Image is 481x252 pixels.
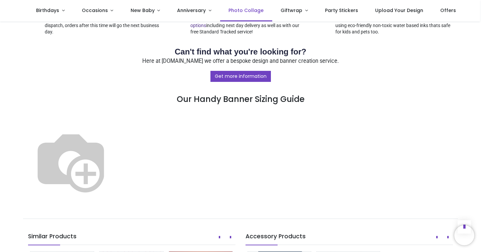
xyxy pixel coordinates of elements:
[210,71,271,82] a: Get more information
[228,7,264,14] span: Photo Collage
[190,16,308,35] p: We offer a range of premium tracked including next day delivery as well as with our free Standard...
[375,7,423,14] span: Upload Your Design
[281,7,302,14] span: Giftwrap
[225,232,235,243] button: Next
[28,46,453,57] h2: Can't find what you're looking for?
[177,7,206,14] span: Anniversary
[335,16,453,35] p: Printed with the latest HP Latex Printing technology using eco-friendly non-toxic water based ink...
[454,225,474,245] iframe: Brevo live chat
[82,7,108,14] span: Occasions
[28,232,235,245] h5: Similar Products
[440,7,456,14] span: Offers
[28,118,114,204] img: Banner_Size_Helper_Image_Compare.svg
[443,232,453,243] button: Next
[45,16,163,35] p: Order before 11 am [DATE] to [DATE] for same-day dispatch, orders after this time will go the nex...
[28,70,453,105] h3: Our Handy Banner Sizing Guide
[131,7,155,14] span: New Baby
[214,232,224,243] button: Prev
[190,16,284,28] a: shipping options
[325,7,358,14] span: Party Stickers
[432,232,442,243] button: Prev
[246,232,453,245] h5: Accessory Products
[28,57,453,65] p: Here at [DOMAIN_NAME] we offer a bespoke design and banner creation service.
[36,7,59,14] span: Birthdays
